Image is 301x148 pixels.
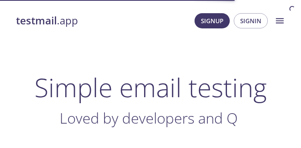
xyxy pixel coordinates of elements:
[240,16,261,26] span: Signin
[60,108,238,128] span: Loved by developers and Q
[201,16,223,26] span: Signup
[16,14,78,28] a: testmail.app
[195,13,230,28] button: Signup
[10,72,291,103] h1: Simple email testing
[270,11,290,31] button: menu
[16,14,57,28] strong: testmail
[234,13,268,28] button: Signin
